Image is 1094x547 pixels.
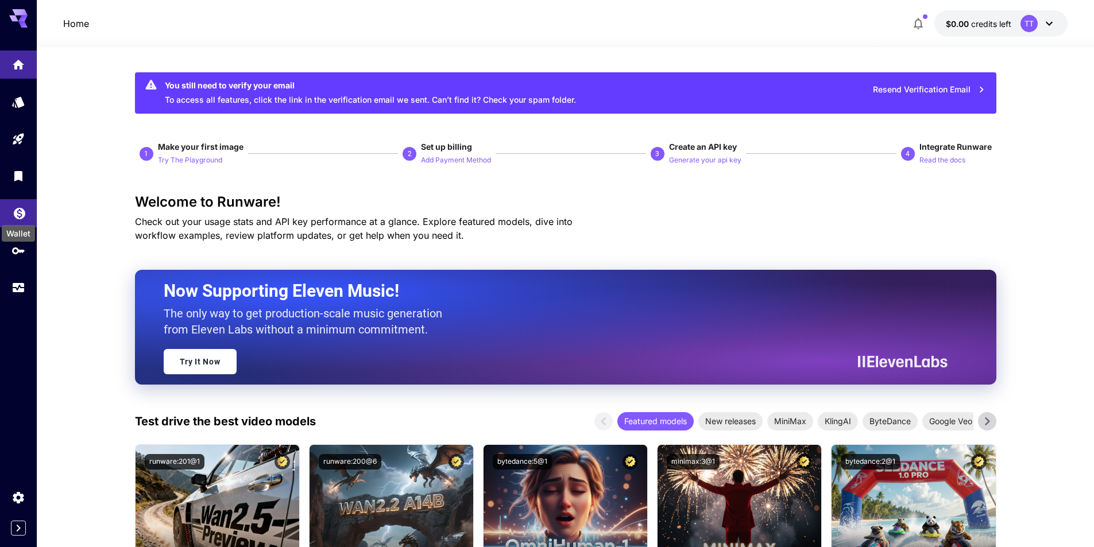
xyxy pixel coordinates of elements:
[13,203,26,218] div: Wallet
[863,415,918,427] span: ByteDance
[421,142,472,152] span: Set up billing
[667,454,720,470] button: minimax:3@1
[158,153,222,166] button: Try The Playground
[655,149,659,159] p: 3
[971,454,987,470] button: Certified Model – Vetted for best performance and includes a commercial license.
[922,415,979,427] span: Google Veo
[946,18,1011,30] div: $0.00
[63,17,89,30] nav: breadcrumb
[767,412,813,430] div: MiniMax
[617,412,694,430] div: Featured models
[669,153,741,166] button: Generate your api key
[797,454,812,470] button: Certified Model – Vetted for best performance and includes a commercial license.
[11,243,25,258] div: API Keys
[623,454,638,470] button: Certified Model – Vetted for best performance and includes a commercial license.
[158,142,243,152] span: Make your first image
[818,412,858,430] div: KlingAI
[946,19,971,29] span: $0.00
[922,412,979,430] div: Google Veo
[617,415,694,427] span: Featured models
[767,415,813,427] span: MiniMax
[919,155,965,166] p: Read the docs
[863,412,918,430] div: ByteDance
[698,415,763,427] span: New releases
[906,149,910,159] p: 4
[135,413,316,430] p: Test drive the best video models
[1020,15,1038,32] div: TT
[158,155,222,166] p: Try The Playground
[421,155,491,166] p: Add Payment Method
[11,132,25,146] div: Playground
[2,225,35,242] div: Wallet
[144,149,148,159] p: 1
[421,153,491,166] button: Add Payment Method
[319,454,381,470] button: runware:200@6
[919,142,992,152] span: Integrate Runware
[408,149,412,159] p: 2
[493,454,552,470] button: bytedance:5@1
[449,454,464,470] button: Certified Model – Vetted for best performance and includes a commercial license.
[841,454,900,470] button: bytedance:2@1
[698,412,763,430] div: New releases
[11,281,25,295] div: Usage
[164,280,939,302] h2: Now Supporting Eleven Music!
[145,454,204,470] button: runware:201@1
[11,55,25,69] div: Home
[934,10,1068,37] button: $0.00TT
[669,155,741,166] p: Generate your api key
[165,76,576,110] div: To access all features, click the link in the verification email we sent. Can’t find it? Check yo...
[818,415,858,427] span: KlingAI
[164,349,237,374] a: Try It Now
[275,454,290,470] button: Certified Model – Vetted for best performance and includes a commercial license.
[919,153,965,166] button: Read the docs
[11,490,25,505] div: Settings
[867,78,992,102] button: Resend Verification Email
[135,216,573,241] span: Check out your usage stats and API key performance at a glance. Explore featured models, dive int...
[135,194,996,210] h3: Welcome to Runware!
[11,521,26,536] button: Expand sidebar
[11,95,25,109] div: Models
[669,142,737,152] span: Create an API key
[164,305,451,337] p: The only way to get production-scale music generation from Eleven Labs without a minimum commitment.
[165,79,576,91] div: You still need to verify your email
[63,17,89,30] a: Home
[11,169,25,183] div: Library
[971,19,1011,29] span: credits left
